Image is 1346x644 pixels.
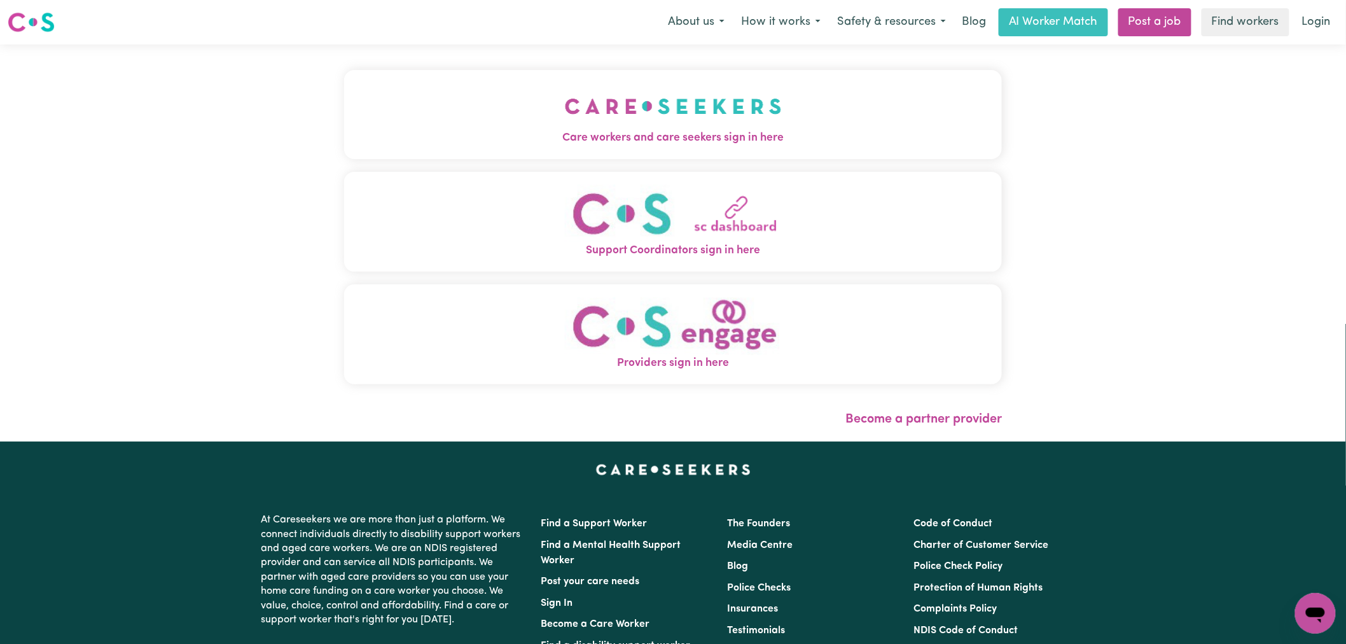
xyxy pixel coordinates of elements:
[727,626,785,636] a: Testimonials
[914,519,993,529] a: Code of Conduct
[1294,8,1338,36] a: Login
[344,284,1002,384] button: Providers sign in here
[344,172,1002,272] button: Support Coordinators sign in here
[344,130,1002,146] span: Care workers and care seekers sign in here
[727,519,790,529] a: The Founders
[733,9,829,36] button: How it works
[541,598,572,608] a: Sign In
[660,9,733,36] button: About us
[914,604,997,614] a: Complaints Policy
[344,355,1002,372] span: Providers sign in here
[541,519,647,529] a: Find a Support Worker
[727,604,778,614] a: Insurances
[8,11,55,34] img: Careseekers logo
[914,540,1049,550] a: Charter of Customer Service
[541,540,681,566] a: Find a Mental Health Support Worker
[1295,593,1336,634] iframe: Button to launch messaging window
[541,619,649,629] a: Become a Care Worker
[914,561,1003,571] a: Police Check Policy
[727,561,748,571] a: Blog
[829,9,954,36] button: Safety & resources
[727,540,793,550] a: Media Centre
[914,626,1018,636] a: NDIS Code of Conduct
[344,70,1002,159] button: Care workers and care seekers sign in here
[845,413,1002,426] a: Become a partner provider
[596,465,751,475] a: Careseekers home page
[261,508,525,632] p: At Careseekers we are more than just a platform. We connect individuals directly to disability su...
[999,8,1108,36] a: AI Worker Match
[344,242,1002,259] span: Support Coordinators sign in here
[954,8,994,36] a: Blog
[541,577,639,587] a: Post your care needs
[1118,8,1191,36] a: Post a job
[1202,8,1289,36] a: Find workers
[727,583,791,593] a: Police Checks
[914,583,1043,593] a: Protection of Human Rights
[8,8,55,37] a: Careseekers logo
